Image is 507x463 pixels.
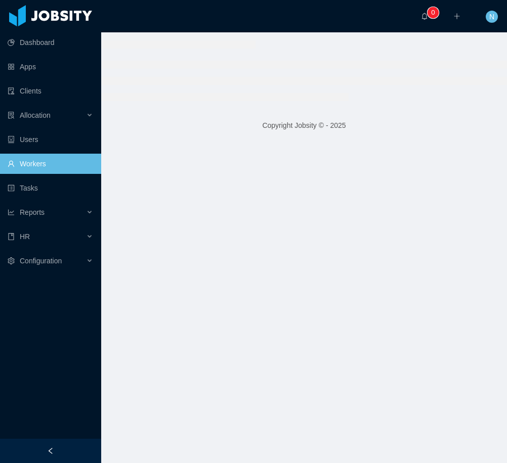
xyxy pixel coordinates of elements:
[8,257,15,264] i: icon: setting
[20,233,30,241] span: HR
[8,178,93,198] a: icon: profileTasks
[20,208,45,216] span: Reports
[453,13,460,20] i: icon: plus
[20,257,62,265] span: Configuration
[8,57,93,77] a: icon: appstoreApps
[8,81,93,101] a: icon: auditClients
[8,32,93,53] a: icon: pie-chartDashboard
[8,233,15,240] i: icon: book
[428,8,438,18] sup: 0
[421,13,428,20] i: icon: bell
[8,112,15,119] i: icon: solution
[8,209,15,216] i: icon: line-chart
[101,108,507,143] footer: Copyright Jobsity © - 2025
[8,154,93,174] a: icon: userWorkers
[20,111,51,119] span: Allocation
[8,129,93,150] a: icon: robotUsers
[489,11,494,23] span: N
